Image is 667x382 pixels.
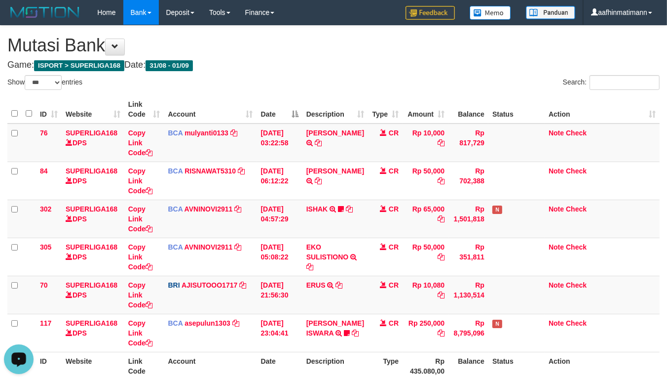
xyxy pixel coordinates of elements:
[168,167,183,175] span: BCA
[438,139,445,147] a: Copy Rp 10,000 to clipboard
[438,177,445,185] a: Copy Rp 50,000 to clipboard
[566,205,587,213] a: Check
[40,205,51,213] span: 302
[230,129,237,137] a: Copy mulyanti0133 to clipboard
[306,263,313,271] a: Copy EKO SULISTIONO to clipboard
[306,319,364,337] a: [PERSON_NAME] ISWARA
[164,95,257,124] th: Account: activate to sort column ascending
[403,276,448,314] td: Rp 10,080
[492,320,502,328] span: Has Note
[549,319,564,327] a: Note
[438,291,445,299] a: Copy Rp 10,080 to clipboard
[403,162,448,200] td: Rp 50,000
[406,6,455,20] img: Feedback.jpg
[306,281,326,289] a: ERUS
[62,276,124,314] td: DPS
[4,4,34,34] button: Open LiveChat chat widget
[7,60,660,70] h4: Game: Date:
[590,75,660,90] input: Search:
[40,243,51,251] span: 305
[40,319,51,327] span: 117
[128,319,152,347] a: Copy Link Code
[66,319,117,327] a: SUPERLIGA168
[352,329,359,337] a: Copy DIONYSIUS ISWARA to clipboard
[389,243,399,251] span: CR
[128,243,152,271] a: Copy Link Code
[488,95,545,124] th: Status
[128,167,152,195] a: Copy Link Code
[66,167,117,175] a: SUPERLIGA168
[168,281,180,289] span: BRI
[315,177,322,185] a: Copy UUN HARUN to clipboard
[168,205,183,213] span: BCA
[488,352,545,380] th: Status
[62,238,124,276] td: DPS
[403,352,448,380] th: Rp 435.080,00
[182,281,237,289] a: AJISUTOOO1717
[306,167,364,175] a: [PERSON_NAME]
[62,95,124,124] th: Website: activate to sort column ascending
[346,205,353,213] a: Copy ISHAK to clipboard
[566,319,587,327] a: Check
[234,243,241,251] a: Copy AVNINOVI2911 to clipboard
[185,243,233,251] a: AVNINOVI2911
[62,352,124,380] th: Website
[315,139,322,147] a: Copy DEWI PITRI NINGSIH to clipboard
[34,60,124,71] span: ISPORT > SUPERLIGA168
[368,95,403,124] th: Type: activate to sort column ascending
[448,162,488,200] td: Rp 702,388
[389,129,399,137] span: CR
[62,124,124,162] td: DPS
[526,6,575,19] img: panduan.png
[40,167,48,175] span: 84
[168,319,183,327] span: BCA
[545,352,660,380] th: Action
[40,129,48,137] span: 76
[389,319,399,327] span: CR
[234,205,241,213] a: Copy AVNINOVI2911 to clipboard
[306,243,349,261] a: EKO SULISTIONO
[306,205,328,213] a: ISHAK
[549,243,564,251] a: Note
[257,124,302,162] td: [DATE] 03:22:58
[146,60,193,71] span: 31/08 - 01/09
[448,95,488,124] th: Balance
[164,352,257,380] th: Account
[302,352,368,380] th: Description
[448,200,488,238] td: Rp 1,501,818
[403,124,448,162] td: Rp 10,000
[62,200,124,238] td: DPS
[257,95,302,124] th: Date: activate to sort column descending
[389,205,399,213] span: CR
[448,314,488,352] td: Rp 8,795,096
[403,238,448,276] td: Rp 50,000
[66,129,117,137] a: SUPERLIGA168
[563,75,660,90] label: Search:
[335,281,342,289] a: Copy ERUS to clipboard
[36,352,62,380] th: ID
[438,329,445,337] a: Copy Rp 250,000 to clipboard
[306,129,364,137] a: [PERSON_NAME]
[128,281,152,309] a: Copy Link Code
[448,238,488,276] td: Rp 351,811
[232,319,239,327] a: Copy asepulun1303 to clipboard
[66,243,117,251] a: SUPERLIGA168
[62,314,124,352] td: DPS
[128,129,152,157] a: Copy Link Code
[438,253,445,261] a: Copy Rp 50,000 to clipboard
[66,281,117,289] a: SUPERLIGA168
[185,129,228,137] a: mulyanti0133
[128,205,152,233] a: Copy Link Code
[62,162,124,200] td: DPS
[492,206,502,214] span: Has Note
[168,243,183,251] span: BCA
[257,162,302,200] td: [DATE] 06:12:22
[185,167,236,175] a: RISNAWAT5310
[257,238,302,276] td: [DATE] 05:08:22
[368,352,403,380] th: Type
[470,6,511,20] img: Button%20Memo.svg
[124,95,164,124] th: Link Code: activate to sort column ascending
[66,205,117,213] a: SUPERLIGA168
[549,129,564,137] a: Note
[545,95,660,124] th: Action: activate to sort column ascending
